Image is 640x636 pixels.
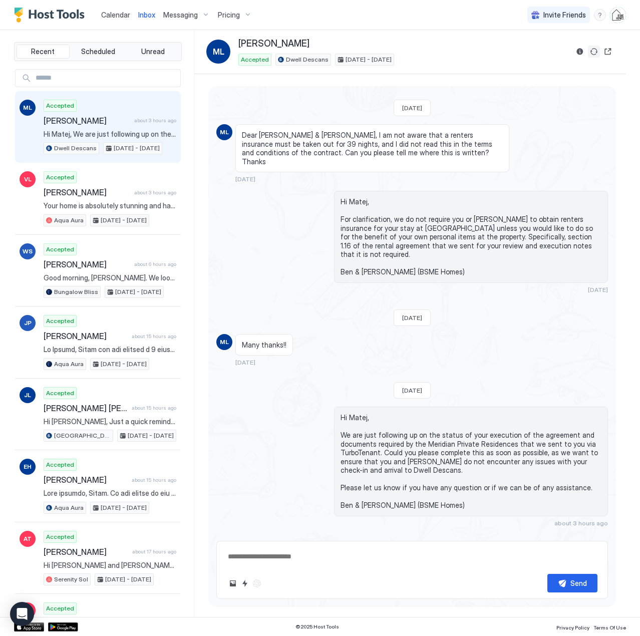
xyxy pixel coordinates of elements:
[14,8,89,23] a: Host Tools Logo
[44,201,176,210] span: Your home is absolutely stunning and has everything we’re looking for, pool/spa, beautiful aesthe...
[44,187,130,197] span: [PERSON_NAME]
[46,101,74,110] span: Accepted
[588,46,600,58] button: Sync reservation
[239,577,251,589] button: Quick reply
[101,216,147,225] span: [DATE] - [DATE]
[54,575,88,584] span: Serenity Sol
[44,273,176,282] span: Good morning, [PERSON_NAME]. We look forward to welcoming you at [GEOGRAPHIC_DATA] later [DATE]. ...
[44,561,176,570] span: Hi [PERSON_NAME] and [PERSON_NAME]! My name is [PERSON_NAME]. Im from [GEOGRAPHIC_DATA], [GEOGRAP...
[602,46,614,58] button: Open reservation
[54,431,111,440] span: [GEOGRAPHIC_DATA]
[286,55,329,64] span: Dwell Descans
[128,431,174,440] span: [DATE] - [DATE]
[81,47,115,56] span: Scheduled
[554,519,608,527] span: about 3 hours ago
[594,9,606,21] div: menu
[593,621,626,632] a: Terms Of Use
[138,10,155,20] a: Inbox
[346,55,392,64] span: [DATE] - [DATE]
[10,602,34,626] div: Open Intercom Messenger
[101,503,147,512] span: [DATE] - [DATE]
[114,144,160,153] span: [DATE] - [DATE]
[46,604,74,613] span: Accepted
[138,11,155,19] span: Inbox
[23,103,32,112] span: ML
[547,574,597,592] button: Send
[238,38,309,50] span: [PERSON_NAME]
[556,624,589,630] span: Privacy Policy
[46,173,74,182] span: Accepted
[402,314,422,322] span: [DATE]
[235,359,255,366] span: [DATE]
[610,7,626,23] div: User profile
[44,403,128,413] span: [PERSON_NAME] [PERSON_NAME]
[44,116,130,126] span: [PERSON_NAME]
[132,477,176,483] span: about 15 hours ago
[24,319,32,328] span: JP
[44,331,128,341] span: [PERSON_NAME]
[134,117,176,124] span: about 3 hours ago
[48,622,78,631] a: Google Play Store
[556,621,589,632] a: Privacy Policy
[588,286,608,293] span: [DATE]
[132,405,176,411] span: about 15 hours ago
[24,391,31,400] span: JL
[72,45,125,59] button: Scheduled
[14,42,182,61] div: tab-group
[44,130,176,139] span: Hi Matej, We are just following up on the status of your execution of the agreement and documents...
[235,175,255,183] span: [DATE]
[213,46,224,58] span: ML
[593,624,626,630] span: Terms Of Use
[46,389,74,398] span: Accepted
[17,45,70,59] button: Recent
[24,534,32,543] span: AT
[54,144,97,153] span: Dwell Descans
[341,197,601,276] span: Hi Matej, For clarification, we do not require you or [PERSON_NAME] to obtain renters insurance f...
[54,216,84,225] span: Aqua Aura
[44,417,176,426] span: Hi [PERSON_NAME], Just a quick reminder that check-out from [GEOGRAPHIC_DATA] is [DATE] before 11...
[126,45,179,59] button: Unread
[242,341,286,350] span: Many thanks!!
[241,55,269,64] span: Accepted
[341,413,601,510] span: Hi Matej, We are just following up on the status of your execution of the agreement and documents...
[570,578,587,588] div: Send
[44,547,128,557] span: [PERSON_NAME]
[46,245,74,254] span: Accepted
[101,10,130,20] a: Calendar
[220,338,229,347] span: ML
[54,360,84,369] span: Aqua Aura
[44,259,130,269] span: [PERSON_NAME]
[543,11,586,20] span: Invite Friends
[46,316,74,326] span: Accepted
[23,247,33,256] span: WS
[132,333,176,340] span: about 15 hours ago
[24,462,32,471] span: EH
[574,46,586,58] button: Reservation information
[132,548,176,555] span: about 17 hours ago
[24,175,32,184] span: VL
[32,70,180,87] input: Input Field
[141,47,165,56] span: Unread
[402,104,422,112] span: [DATE]
[44,475,128,485] span: [PERSON_NAME]
[54,287,98,296] span: Bungalow Bliss
[44,345,176,354] span: Lo Ipsumd, Sitam con adi elitsed d 9 eiusm temp inc 0 utlabo et Dolo Magn aliq Eni, Adminimv 79qu...
[402,387,422,394] span: [DATE]
[44,489,176,498] span: Lore ipsumdo, Sitam. Co adi elitse do eiu temp inc utlab, et dolore ma aliqu eni admin ven quisno...
[227,577,239,589] button: Upload image
[54,503,84,512] span: Aqua Aura
[46,460,74,469] span: Accepted
[242,131,503,166] span: Dear [PERSON_NAME] & [PERSON_NAME], I am not aware that a renters insurance must be taken out for...
[218,11,240,20] span: Pricing
[134,189,176,196] span: about 3 hours ago
[134,261,176,267] span: about 6 hours ago
[31,47,55,56] span: Recent
[101,360,147,369] span: [DATE] - [DATE]
[115,287,161,296] span: [DATE] - [DATE]
[163,11,198,20] span: Messaging
[105,575,151,584] span: [DATE] - [DATE]
[14,622,44,631] a: App Store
